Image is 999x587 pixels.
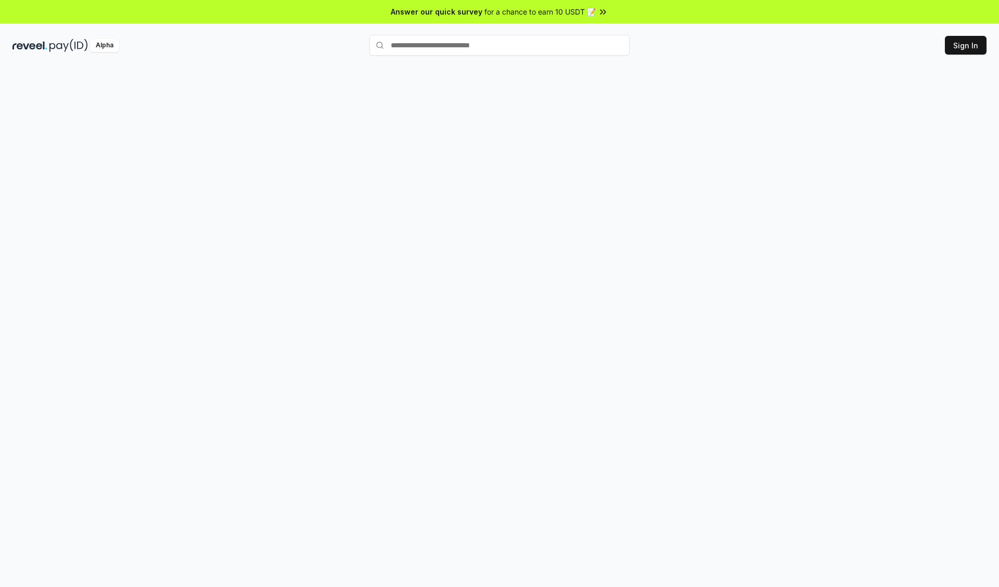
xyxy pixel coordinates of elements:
img: pay_id [49,39,88,52]
span: for a chance to earn 10 USDT 📝 [484,6,596,17]
span: Answer our quick survey [391,6,482,17]
div: Alpha [90,39,119,52]
img: reveel_dark [12,39,47,52]
button: Sign In [945,36,987,55]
